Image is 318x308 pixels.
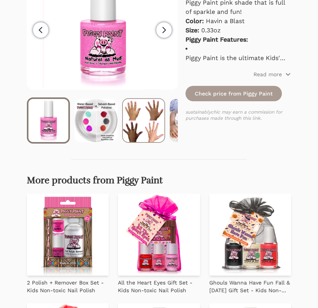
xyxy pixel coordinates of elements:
button: Read more [253,70,291,78]
p: 0.33oz [185,26,291,35]
img: Ghouls Wanna Have Fun Fall & Halloween Gift Set - Kids Non-toxic Nail Polish [209,194,291,276]
h2: More products from Piggy Paint [27,175,291,186]
strong: Piggy Paint Features: [185,36,248,43]
img: 2 Polish + Remover Box Set - Kids Non-toxic Nail Polish [27,194,109,276]
p: 2 Polish + Remover Box Set - Kids Non-toxic Nail Polish [27,279,109,294]
p: sustainablychic may earn a commission for purchases made through this link. [185,109,291,121]
p: Read more [253,70,282,78]
p: All the Heart Eyes Gift Set - Kids Non-toxic Nail Polish [118,279,200,294]
a: All the Heart Eyes Gift Set - Kids Non-toxic Nail Polish [118,276,200,294]
img: All the Heart Eyes Gift Set - Kids Non-toxic Nail Polish [118,194,200,276]
a: Ghouls Wanna Have Fun Fall & [DATE] Gift Set - Kids Non-toxic Nail Polish [209,276,291,294]
a: 2 Polish + Remover Box Set - Kids Non-toxic Nail Polish [27,276,109,294]
strong: Color: [185,17,206,25]
a: Check price from Piggy Paint [185,86,282,101]
strong: Size: [185,27,199,34]
div: Piggy Paint is the ultimate Kids' nail polish - Non-toxic, Virtually Odorless & Worry-free! [185,54,291,63]
p: Ghouls Wanna Have Fun Fall & [DATE] Gift Set - Kids Non-toxic Nail Polish [209,279,291,294]
span: Havin a Blast [206,17,245,25]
